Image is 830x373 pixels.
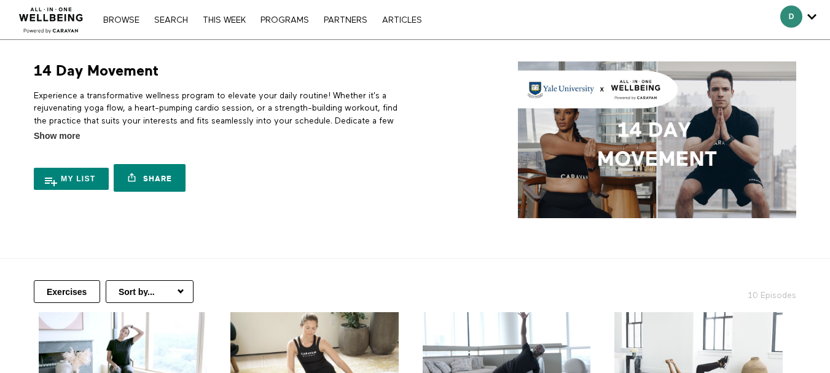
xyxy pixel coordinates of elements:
[97,14,428,26] nav: Primary
[148,16,194,25] a: Search
[376,16,428,25] a: ARTICLES
[518,61,796,218] img: 14 Day Movement
[34,168,109,190] button: My list
[34,61,159,80] h1: 14 Day Movement
[34,90,410,152] p: Experience a transformative wellness program to elevate your daily routine! Whether it's a rejuve...
[197,16,252,25] a: THIS WEEK
[318,16,374,25] a: PARTNERS
[97,16,146,25] a: Browse
[665,280,804,302] h2: 10 Episodes
[254,16,315,25] a: PROGRAMS
[114,164,185,192] a: Share
[34,130,80,143] span: Show more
